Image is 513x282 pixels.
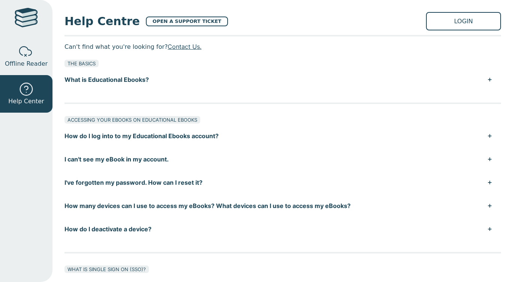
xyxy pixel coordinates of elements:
span: Help Center [8,97,44,106]
a: LOGIN [426,12,501,30]
span: Offline Reader [5,59,48,68]
button: I can't see my eBook in my account. [64,148,501,171]
button: How do I log into to my Educational Ebooks account? [64,124,501,148]
div: ACCESSING YOUR EBOOKS ON EDUCATIONAL EBOOKS [64,116,200,124]
button: I've forgotten my password. How can I reset it? [64,171,501,194]
a: Contact Us. [168,43,201,50]
span: Help Centre [64,13,140,30]
button: What is Educational Ebooks? [64,68,501,91]
button: How many devices can I use to access my eBooks? What devices can I use to access my eBooks? [64,194,501,217]
a: OPEN A SUPPORT TICKET [146,17,228,26]
div: THE BASICS [64,60,99,67]
div: WHAT IS SINGLE SIGN ON (SSO)? [64,265,149,273]
button: How do I deactivate a device? [64,217,501,241]
p: Can't find what you're looking for? [64,41,501,52]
